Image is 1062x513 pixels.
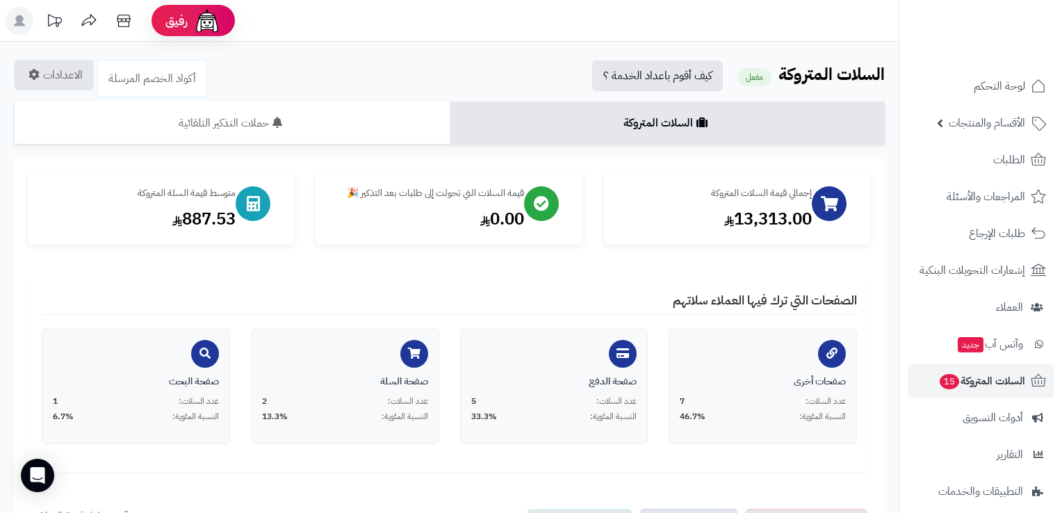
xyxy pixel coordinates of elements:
span: 15 [940,374,959,389]
a: السلات المتروكة [450,101,885,145]
a: كيف أقوم باعداد الخدمة ؟ [592,60,723,91]
div: صفحة السلة [262,375,428,389]
div: متوسط قيمة السلة المتروكة [42,186,236,200]
div: صفحات أخرى [680,375,846,389]
a: طلبات الإرجاع [908,217,1054,250]
b: السلات المتروكة [778,62,885,87]
div: Open Intercom Messenger [21,459,54,492]
a: التقارير [908,438,1054,471]
span: المراجعات والأسئلة [947,187,1025,206]
span: 13.3% [262,411,288,423]
span: عدد السلات: [179,396,219,407]
span: 2 [262,396,267,407]
span: 5 [471,396,476,407]
h4: الصفحات التي ترك فيها العملاء سلاتهم [42,293,857,315]
span: وآتس آب [956,334,1023,354]
a: وآتس آبجديد [908,327,1054,361]
span: النسبة المئوية: [172,411,219,423]
span: الأقسام والمنتجات [949,113,1025,133]
span: أدوات التسويق [963,408,1023,427]
span: الطلبات [993,150,1025,170]
span: عدد السلات: [806,396,846,407]
a: العملاء [908,291,1054,324]
span: عدد السلات: [596,396,637,407]
span: التطبيقات والخدمات [938,482,1023,501]
span: طلبات الإرجاع [969,224,1025,243]
span: 6.7% [53,411,74,423]
img: ai-face.png [193,7,221,35]
span: النسبة المئوية: [590,411,637,423]
div: صفحة البحث [53,375,219,389]
div: 887.53 [42,207,236,231]
small: مفعل [737,68,771,86]
a: أدوات التسويق [908,401,1054,434]
div: إجمالي قيمة السلات المتروكة [618,186,812,200]
a: تحديثات المنصة [37,7,72,38]
a: المراجعات والأسئلة [908,180,1054,213]
span: إشعارات التحويلات البنكية [920,261,1025,280]
div: قيمة السلات التي تحولت إلى طلبات بعد التذكير 🎉 [329,186,523,200]
img: logo-2.png [967,34,1049,63]
div: 13,313.00 [618,207,812,231]
a: السلات المتروكة15 [908,364,1054,398]
span: التقارير [997,445,1023,464]
a: لوحة التحكم [908,70,1054,103]
span: لوحة التحكم [974,76,1025,96]
span: 46.7% [680,411,705,423]
span: العملاء [996,298,1023,317]
a: حملات التذكير التلقائية [14,101,450,145]
span: عدد السلات: [388,396,428,407]
span: النسبة المئوية: [799,411,846,423]
span: 7 [680,396,685,407]
span: النسبة المئوية: [382,411,428,423]
span: السلات المتروكة [938,371,1025,391]
a: الطلبات [908,143,1054,177]
span: رفيق [165,13,188,29]
div: 0.00 [329,207,523,231]
a: الاعدادات [14,60,94,90]
span: 33.3% [471,411,497,423]
a: أكواد الخصم المرسلة [97,60,207,97]
div: صفحة الدفع [471,375,637,389]
span: جديد [958,337,983,352]
a: إشعارات التحويلات البنكية [908,254,1054,287]
a: التطبيقات والخدمات [908,475,1054,508]
span: 1 [53,396,58,407]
